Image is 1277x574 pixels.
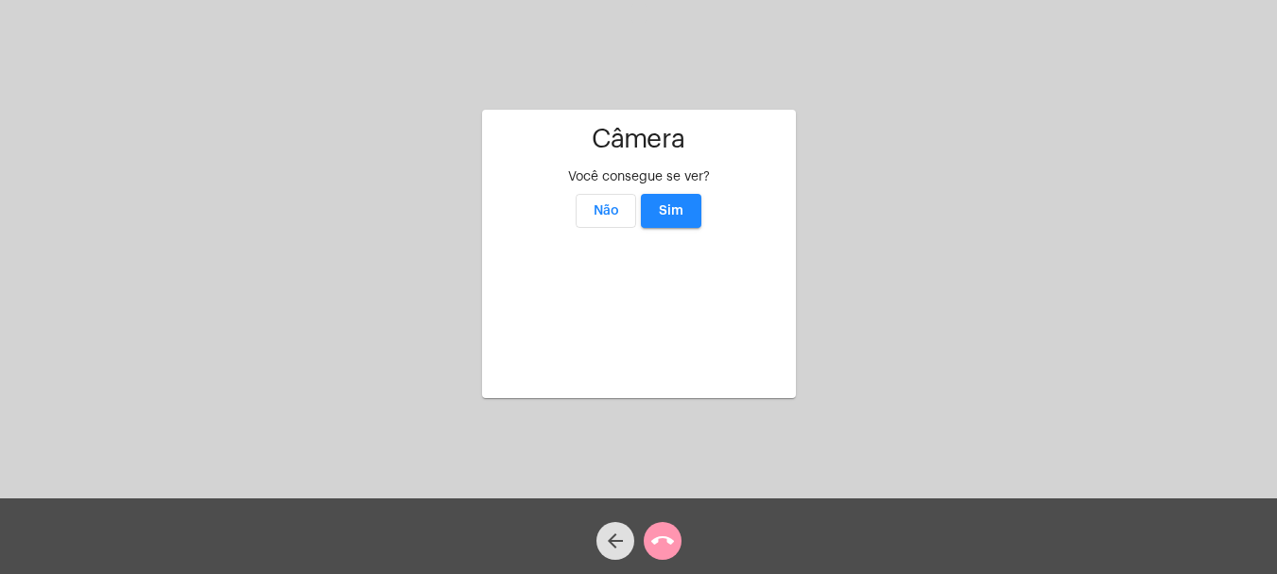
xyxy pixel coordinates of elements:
[651,530,674,552] mat-icon: call_end
[659,204,683,217] span: Sim
[641,194,701,228] button: Sim
[594,204,619,217] span: Não
[497,125,781,154] h1: Câmera
[604,530,627,552] mat-icon: arrow_back
[576,194,636,228] button: Não
[568,170,710,183] span: Você consegue se ver?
